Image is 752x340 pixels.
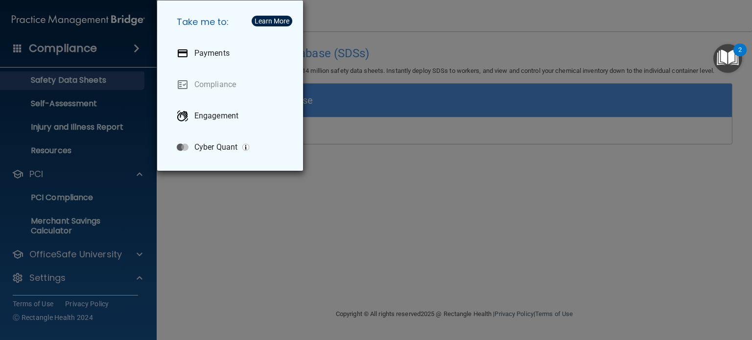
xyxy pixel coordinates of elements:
[169,102,295,130] a: Engagement
[194,142,237,152] p: Cyber Quant
[169,134,295,161] a: Cyber Quant
[583,271,740,310] iframe: Drift Widget Chat Controller
[194,111,238,121] p: Engagement
[713,44,742,73] button: Open Resource Center, 2 new notifications
[169,40,295,67] a: Payments
[252,16,292,26] button: Learn More
[169,71,295,98] a: Compliance
[738,50,742,63] div: 2
[169,8,295,36] h5: Take me to:
[255,18,289,24] div: Learn More
[194,48,230,58] p: Payments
